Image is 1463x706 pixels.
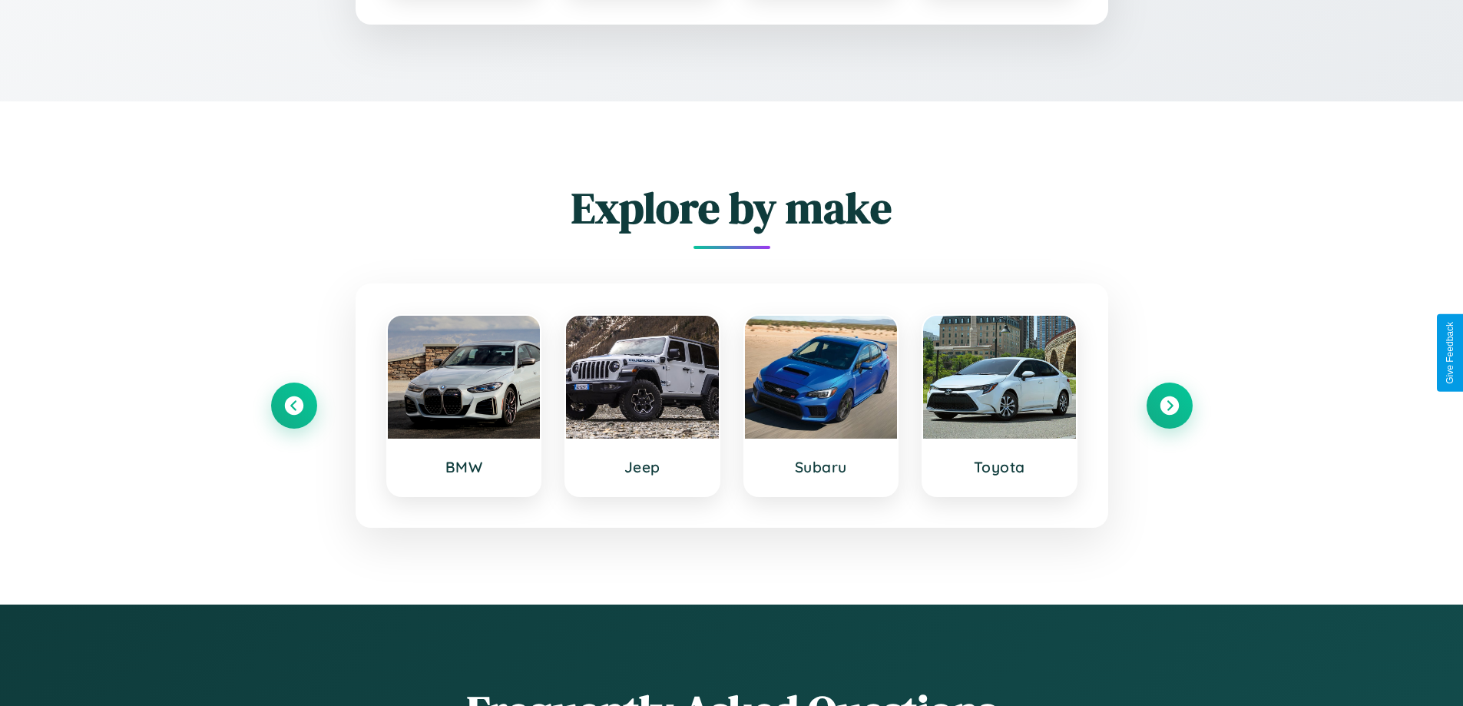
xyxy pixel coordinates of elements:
[1445,322,1455,384] div: Give Feedback
[938,458,1061,476] h3: Toyota
[760,458,882,476] h3: Subaru
[581,458,703,476] h3: Jeep
[271,178,1193,237] h2: Explore by make
[403,458,525,476] h3: BMW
